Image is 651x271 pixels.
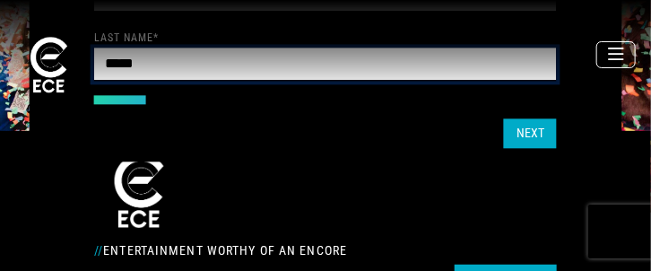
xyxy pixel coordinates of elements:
button: Next [504,119,557,149]
div: Entertainment Worthy of an Encore [83,236,568,265]
button: Toggle navigation [596,41,636,68]
img: ece_new_logo_whitev2-1.png [94,149,184,236]
span: // [94,243,103,258]
img: ece_new_logo_whitev2-1.png [15,33,82,99]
